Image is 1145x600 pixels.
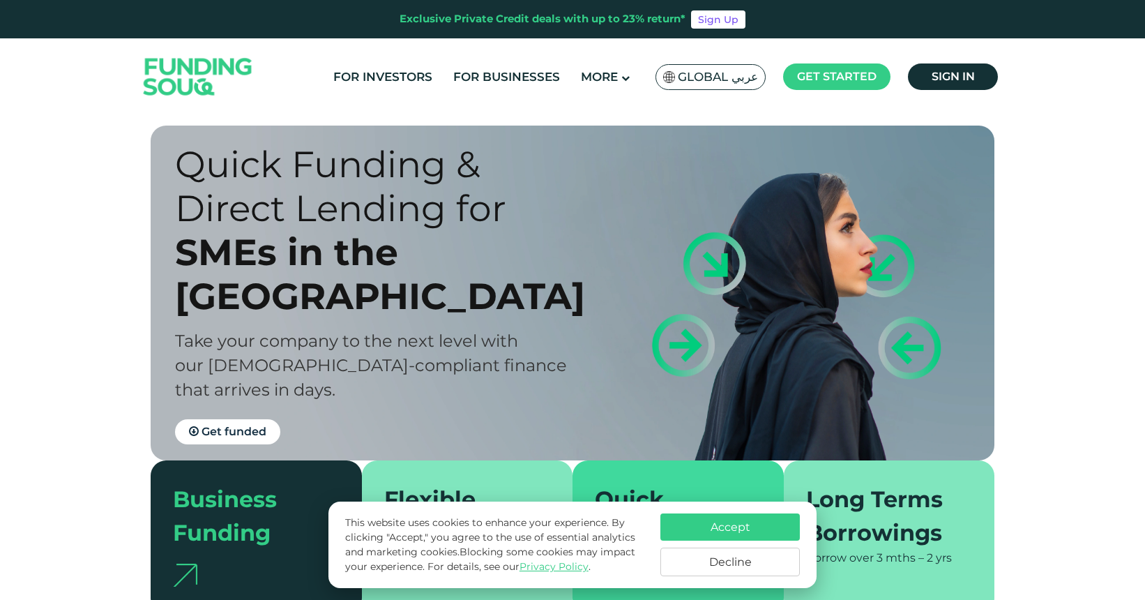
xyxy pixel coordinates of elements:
[595,483,745,550] div: Quick Approvals
[663,71,676,83] img: SA Flag
[400,11,685,27] div: Exclusive Private Credit deals with up to 23% return*
[908,63,998,90] a: Sign in
[806,483,956,550] div: Long Terms Borrowings
[330,66,436,89] a: For Investors
[345,516,646,574] p: This website uses cookies to enhance your experience. By clicking "Accept," you agree to the use ...
[877,551,952,564] span: 3 mths – 2 yrs
[581,70,618,84] span: More
[520,560,589,573] a: Privacy Policy
[175,419,280,444] a: Get funded
[345,546,635,573] span: Blocking some cookies may impact your experience.
[678,69,758,85] span: Global عربي
[450,66,563,89] a: For Businesses
[427,560,591,573] span: For details, see our .
[175,331,567,400] span: Take your company to the next level with our [DEMOGRAPHIC_DATA]-compliant finance that arrives in...
[806,551,874,564] span: Borrow over
[384,483,534,550] div: Flexible loans
[660,548,800,576] button: Decline
[175,230,597,318] div: SMEs in the [GEOGRAPHIC_DATA]
[660,513,800,541] button: Accept
[691,10,745,29] a: Sign Up
[175,142,597,230] div: Quick Funding & Direct Lending for
[932,70,975,83] span: Sign in
[130,42,266,112] img: Logo
[797,70,877,83] span: Get started
[202,425,266,438] span: Get funded
[173,564,197,587] img: arrow
[173,483,323,550] div: Business Funding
